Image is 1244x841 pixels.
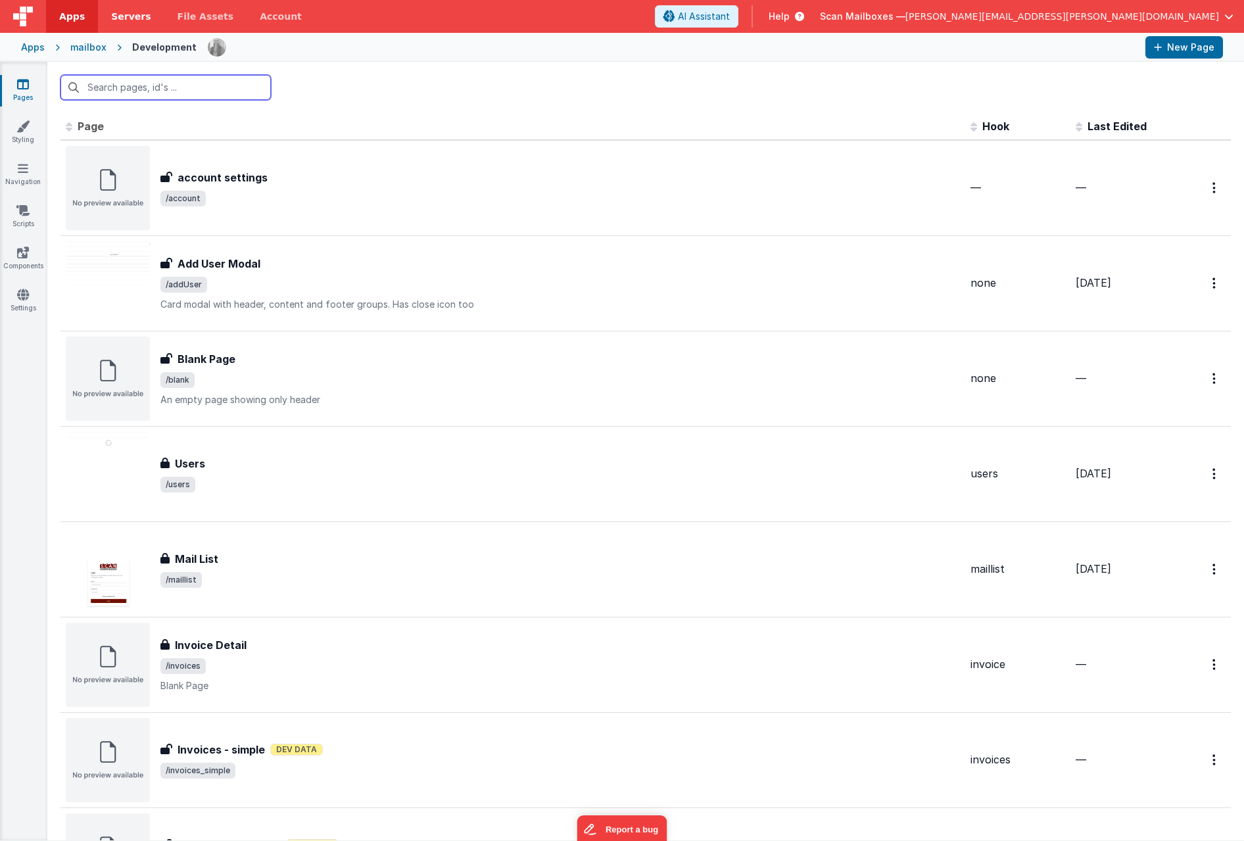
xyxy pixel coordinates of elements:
span: [DATE] [1076,276,1111,289]
button: Options [1205,270,1226,297]
span: Servers [111,10,151,23]
div: none [970,371,1065,386]
button: Scan Mailboxes — [PERSON_NAME][EMAIL_ADDRESS][PERSON_NAME][DOMAIN_NAME] [820,10,1233,23]
h3: Blank Page [178,351,235,367]
div: maillist [970,562,1065,577]
span: File Assets [178,10,234,23]
span: Last Edited [1088,120,1147,133]
div: users [970,466,1065,481]
button: Options [1205,365,1226,392]
h3: Mail List [175,551,218,567]
span: [DATE] [1076,467,1111,480]
div: none [970,276,1065,291]
button: Options [1205,746,1226,773]
h3: Add User Modal [178,256,260,272]
span: Scan Mailboxes — [820,10,905,23]
span: [PERSON_NAME][EMAIL_ADDRESS][PERSON_NAME][DOMAIN_NAME] [905,10,1219,23]
span: — [1076,658,1086,671]
span: — [1076,372,1086,385]
span: /addUser [160,277,207,293]
div: Development [132,41,197,54]
span: — [1076,181,1086,194]
span: — [1076,753,1086,766]
span: Dev Data [270,744,323,756]
span: /account [160,191,206,206]
p: An empty page showing only header [160,393,960,406]
span: AI Assistant [678,10,730,23]
div: invoice [970,657,1065,672]
span: Hook [982,120,1009,133]
h3: Users [175,456,205,471]
div: invoices [970,752,1065,767]
span: /maillist [160,572,202,588]
span: /invoices_simple [160,763,235,779]
button: AI Assistant [655,5,738,28]
input: Search pages, id's ... [60,75,271,100]
p: Card modal with header, content and footer groups. Has close icon too [160,298,960,311]
h3: account settings [178,170,268,185]
span: Page [78,120,104,133]
h3: Invoice Detail [175,637,247,653]
button: Options [1205,556,1226,583]
span: /blank [160,372,195,388]
span: — [970,181,981,194]
span: [DATE] [1076,562,1111,575]
span: Help [769,10,790,23]
button: Options [1205,651,1226,678]
button: Options [1205,460,1226,487]
img: 3782a5759c453275ca4bb90a1677d75b [208,38,226,57]
button: Options [1205,174,1226,201]
div: Apps [21,41,45,54]
span: /users [160,477,195,493]
p: Blank Page [160,679,960,692]
span: Apps [59,10,85,23]
h3: Invoices - simple [178,742,265,757]
span: /invoices [160,658,206,674]
button: New Page [1145,36,1223,59]
div: mailbox [70,41,107,54]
